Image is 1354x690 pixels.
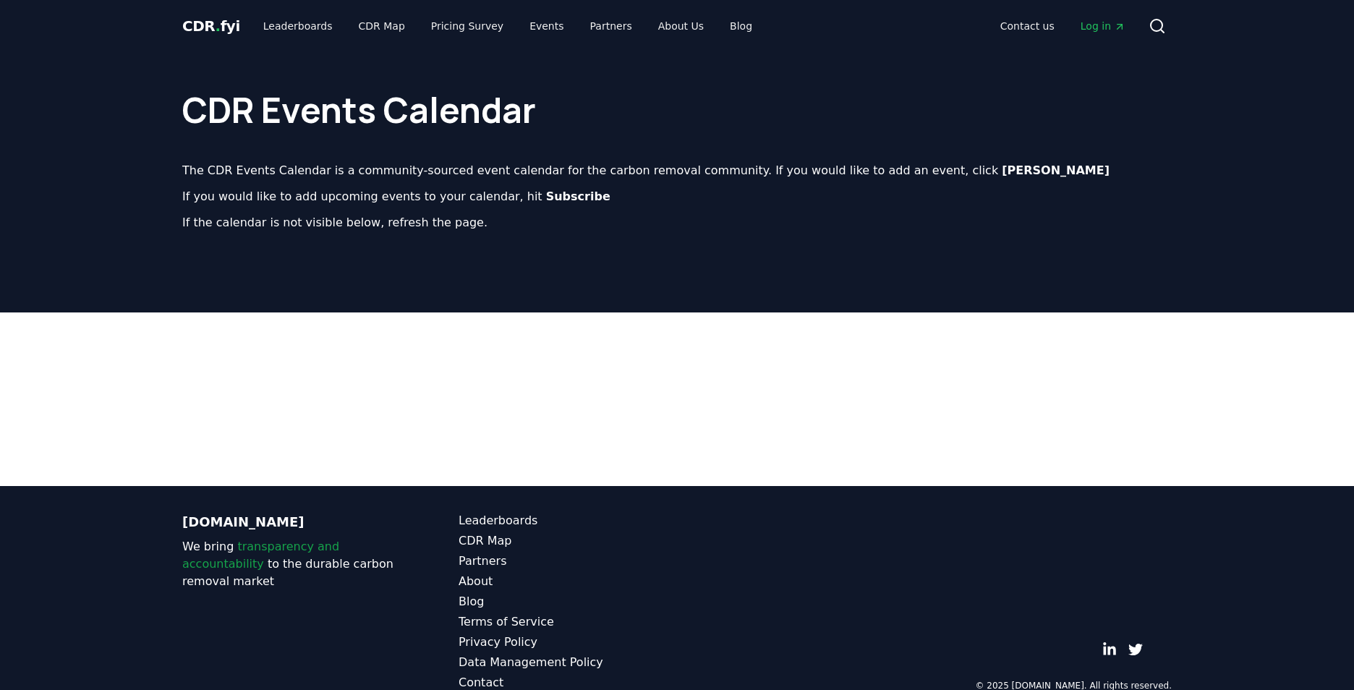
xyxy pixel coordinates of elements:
[182,540,339,571] span: transparency and accountability
[459,573,677,590] a: About
[1069,13,1137,39] a: Log in
[1128,642,1143,657] a: Twitter
[182,16,240,36] a: CDR.fyi
[459,512,677,529] a: Leaderboards
[459,532,677,550] a: CDR Map
[459,654,677,671] a: Data Management Policy
[182,64,1172,127] h1: CDR Events Calendar
[182,512,401,532] p: [DOMAIN_NAME]
[459,593,677,610] a: Blog
[1102,642,1117,657] a: LinkedIn
[647,13,715,39] a: About Us
[182,162,1172,179] p: The CDR Events Calendar is a community-sourced event calendar for the carbon removal community. I...
[182,214,1172,231] p: If the calendar is not visible below, refresh the page.
[459,553,677,570] a: Partners
[252,13,764,39] nav: Main
[252,13,344,39] a: Leaderboards
[420,13,515,39] a: Pricing Survey
[718,13,764,39] a: Blog
[216,17,221,35] span: .
[182,188,1172,205] p: If you would like to add upcoming events to your calendar, hit
[459,634,677,651] a: Privacy Policy
[546,189,610,203] b: Subscribe
[989,13,1137,39] nav: Main
[579,13,644,39] a: Partners
[182,17,240,35] span: CDR fyi
[1081,19,1125,33] span: Log in
[459,613,677,631] a: Terms of Service
[347,13,417,39] a: CDR Map
[1002,163,1110,177] b: [PERSON_NAME]
[989,13,1066,39] a: Contact us
[518,13,575,39] a: Events
[182,538,401,590] p: We bring to the durable carbon removal market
